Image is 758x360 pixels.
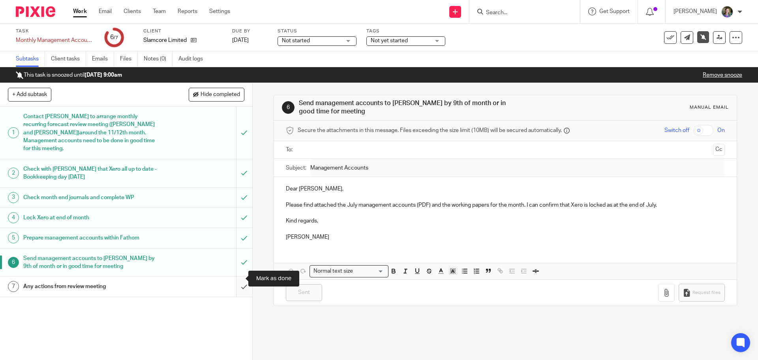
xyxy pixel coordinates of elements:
[8,281,19,292] div: 7
[209,8,230,15] a: Settings
[16,28,95,34] label: Task
[8,232,19,243] div: 5
[664,126,689,134] span: Switch off
[371,38,408,43] span: Not yet started
[485,9,556,17] input: Search
[73,8,87,15] a: Work
[178,51,209,67] a: Audit logs
[599,9,630,14] span: Get Support
[23,163,160,183] h1: Check with [PERSON_NAME] that Xero all up to date - Bookkeeping day [DATE]
[690,104,729,111] div: Manual email
[8,127,19,138] div: 1
[721,6,734,18] img: 1530183611242%20(1).jpg
[286,201,724,209] p: Please find attached the July management accounts (PDF) and the working papers for the month. I c...
[16,51,45,67] a: Subtasks
[8,257,19,268] div: 6
[143,28,222,34] label: Client
[92,51,114,67] a: Emails
[8,192,19,203] div: 3
[282,38,310,43] span: Not started
[232,38,249,43] span: [DATE]
[286,164,306,172] label: Subject:
[51,51,86,67] a: Client tasks
[286,146,295,154] label: To:
[8,168,19,179] div: 2
[286,233,724,241] p: [PERSON_NAME]
[278,28,356,34] label: Status
[178,8,197,15] a: Reports
[201,92,240,98] span: Hide completed
[23,111,160,155] h1: Contact [PERSON_NAME] to arrange monthly recurring forecast review meeting ([PERSON_NAME] and [PE...
[674,8,717,15] p: [PERSON_NAME]
[143,36,187,44] p: Slamcore Limited
[713,144,725,156] button: Cc
[23,281,160,292] h1: Any actions from review meeting
[310,265,388,277] div: Search for option
[282,101,295,114] div: 6
[153,8,166,15] a: Team
[8,88,51,101] button: + Add subtask
[120,51,138,67] a: Files
[84,72,122,78] b: [DATE] 9:00am
[286,217,724,225] p: Kind regards,
[99,8,112,15] a: Email
[8,212,19,223] div: 4
[144,51,173,67] a: Notes (0)
[679,284,724,302] button: Request files
[16,36,95,44] div: Monthly Management Accounts - SLAMcore
[189,88,244,101] button: Hide completed
[355,267,384,275] input: Search for option
[23,212,160,224] h1: Lock Xero at end of month
[692,290,720,296] span: Request files
[286,185,724,193] p: Dear [PERSON_NAME],
[23,192,160,204] h1: Check month end journals and complete WP
[311,267,355,275] span: Normal text size
[717,126,725,134] span: On
[114,36,118,40] small: /7
[23,253,160,273] h1: Send management accounts to [PERSON_NAME] by 9th of month or in good time for meeting
[110,33,118,42] div: 6
[16,6,55,17] img: Pixie
[298,126,562,134] span: Secure the attachments in this message. Files exceeding the size limit (10MB) will be secured aut...
[23,232,160,244] h1: Prepare management accounts within Fathom
[299,99,522,116] h1: Send management accounts to [PERSON_NAME] by 9th of month or in good time for meeting
[124,8,141,15] a: Clients
[703,72,742,78] a: Remove snooze
[286,284,322,301] input: Sent
[16,71,122,79] p: This task is snoozed until
[366,28,445,34] label: Tags
[232,28,268,34] label: Due by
